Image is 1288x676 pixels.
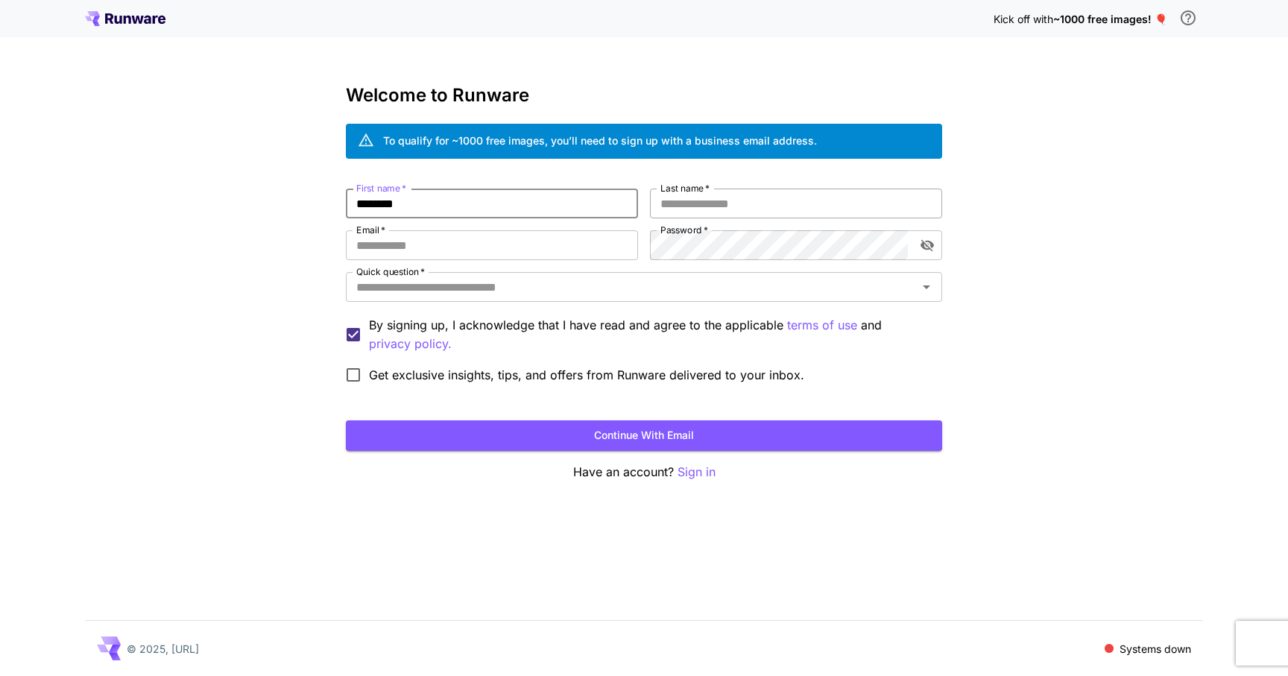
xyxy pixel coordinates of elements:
[346,420,942,451] button: Continue with email
[1053,13,1167,25] span: ~1000 free images! 🎈
[127,641,199,657] p: © 2025, [URL]
[914,232,941,259] button: toggle password visibility
[369,366,804,384] span: Get exclusive insights, tips, and offers from Runware delivered to your inbox.
[369,335,452,353] button: By signing up, I acknowledge that I have read and agree to the applicable terms of use and
[356,265,425,278] label: Quick question
[356,182,406,195] label: First name
[660,224,708,236] label: Password
[678,463,716,481] button: Sign in
[1173,3,1203,33] button: In order to qualify for free credit, you need to sign up with a business email address and click ...
[369,316,930,353] p: By signing up, I acknowledge that I have read and agree to the applicable and
[787,316,857,335] p: terms of use
[356,224,385,236] label: Email
[346,463,942,481] p: Have an account?
[660,182,710,195] label: Last name
[346,85,942,106] h3: Welcome to Runware
[916,277,937,297] button: Open
[994,13,1053,25] span: Kick off with
[787,316,857,335] button: By signing up, I acknowledge that I have read and agree to the applicable and privacy policy.
[369,335,452,353] p: privacy policy.
[1120,641,1191,657] p: Systems down
[383,133,817,148] div: To qualify for ~1000 free images, you’ll need to sign up with a business email address.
